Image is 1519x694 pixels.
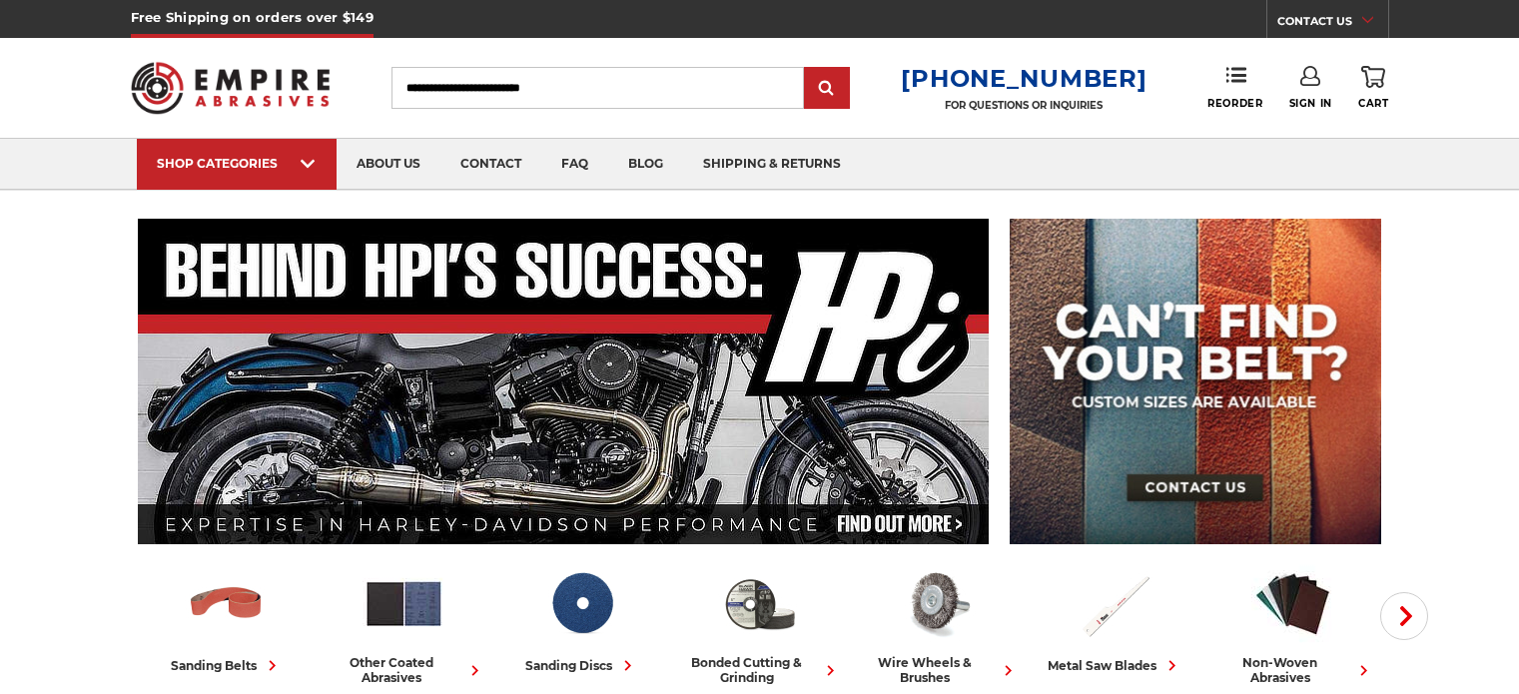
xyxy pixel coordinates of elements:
[1380,592,1428,640] button: Next
[1277,10,1388,38] a: CONTACT US
[146,562,308,676] a: sanding belts
[501,562,663,676] a: sanding discs
[718,562,801,645] img: Bonded Cutting & Grinding
[857,655,1019,685] div: wire wheels & brushes
[901,99,1146,112] p: FOR QUESTIONS OR INQUIRIES
[138,219,990,544] img: Banner for an interview featuring Horsepower Inc who makes Harley performance upgrades featured o...
[525,655,638,676] div: sanding discs
[1035,562,1196,676] a: metal saw blades
[679,562,841,685] a: bonded cutting & grinding
[1251,562,1334,645] img: Non-woven Abrasives
[157,156,317,171] div: SHOP CATEGORIES
[901,64,1146,93] a: [PHONE_NUMBER]
[1074,562,1156,645] img: Metal Saw Blades
[1212,655,1374,685] div: non-woven abrasives
[324,655,485,685] div: other coated abrasives
[131,49,331,127] img: Empire Abrasives
[896,562,979,645] img: Wire Wheels & Brushes
[541,139,608,190] a: faq
[324,562,485,685] a: other coated abrasives
[1358,97,1388,110] span: Cart
[1358,66,1388,110] a: Cart
[1010,219,1381,544] img: promo banner for custom belts.
[540,562,623,645] img: Sanding Discs
[608,139,683,190] a: blog
[857,562,1019,685] a: wire wheels & brushes
[1212,562,1374,685] a: non-woven abrasives
[807,69,847,109] input: Submit
[679,655,841,685] div: bonded cutting & grinding
[1289,97,1332,110] span: Sign In
[337,139,440,190] a: about us
[1048,655,1182,676] div: metal saw blades
[363,562,445,645] img: Other Coated Abrasives
[1207,66,1262,109] a: Reorder
[171,655,283,676] div: sanding belts
[1207,97,1262,110] span: Reorder
[185,562,268,645] img: Sanding Belts
[440,139,541,190] a: contact
[683,139,861,190] a: shipping & returns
